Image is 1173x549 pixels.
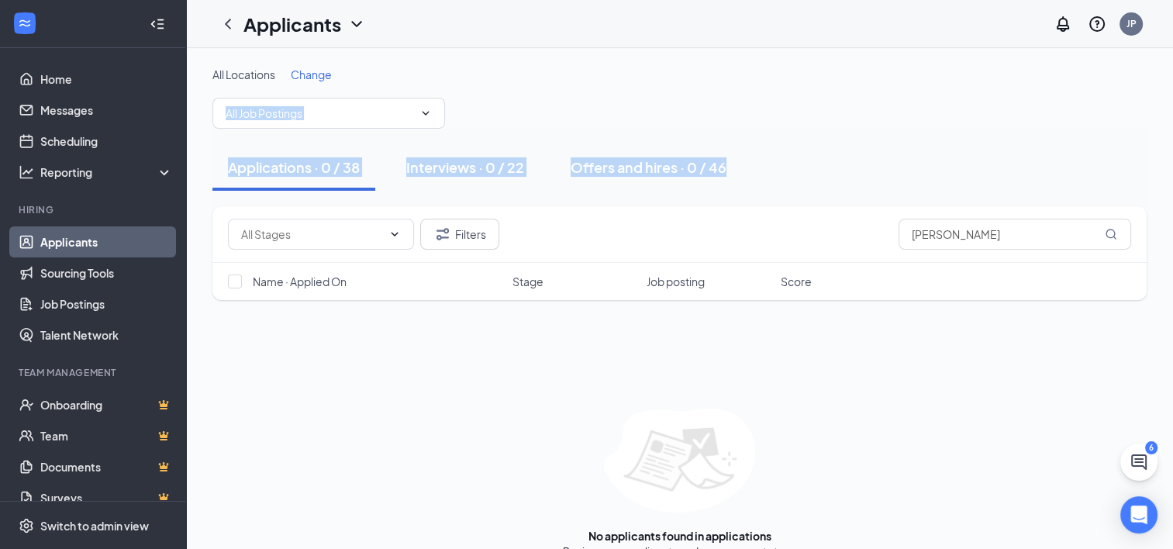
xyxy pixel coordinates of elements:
[150,16,165,32] svg: Collapse
[1088,15,1106,33] svg: QuestionInfo
[347,15,366,33] svg: ChevronDown
[40,126,173,157] a: Scheduling
[40,420,173,451] a: TeamCrown
[406,157,524,177] div: Interviews · 0 / 22
[512,274,543,289] span: Stage
[1054,15,1072,33] svg: Notifications
[241,226,382,243] input: All Stages
[226,105,413,122] input: All Job Postings
[219,15,237,33] svg: ChevronLeft
[647,274,705,289] span: Job posting
[1120,496,1157,533] div: Open Intercom Messenger
[17,16,33,31] svg: WorkstreamLogo
[40,64,173,95] a: Home
[419,107,432,119] svg: ChevronDown
[1120,444,1157,481] button: ChatActive
[571,157,726,177] div: Offers and hires · 0 / 46
[40,482,173,513] a: SurveysCrown
[40,288,173,319] a: Job Postings
[40,518,149,533] div: Switch to admin view
[228,157,360,177] div: Applications · 0 / 38
[40,164,174,180] div: Reporting
[243,11,341,37] h1: Applicants
[40,226,173,257] a: Applicants
[781,274,812,289] span: Score
[604,409,755,513] img: empty-state
[40,319,173,350] a: Talent Network
[588,528,771,544] div: No applicants found in applications
[40,257,173,288] a: Sourcing Tools
[291,67,332,81] span: Change
[420,219,499,250] button: Filter Filters
[19,164,34,180] svg: Analysis
[1130,453,1148,471] svg: ChatActive
[19,366,170,379] div: Team Management
[1126,17,1137,30] div: JP
[253,274,347,289] span: Name · Applied On
[40,389,173,420] a: OnboardingCrown
[899,219,1131,250] input: Search in applications
[40,451,173,482] a: DocumentsCrown
[212,67,275,81] span: All Locations
[40,95,173,126] a: Messages
[388,228,401,240] svg: ChevronDown
[1145,441,1157,454] div: 6
[19,203,170,216] div: Hiring
[433,225,452,243] svg: Filter
[1105,228,1117,240] svg: MagnifyingGlass
[19,518,34,533] svg: Settings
